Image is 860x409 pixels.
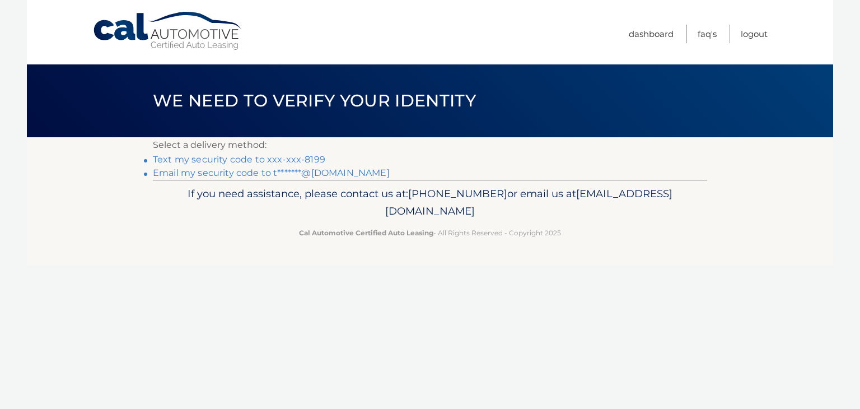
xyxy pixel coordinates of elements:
[698,25,717,43] a: FAQ's
[629,25,674,43] a: Dashboard
[741,25,768,43] a: Logout
[153,137,707,153] p: Select a delivery method:
[153,154,325,165] a: Text my security code to xxx-xxx-8199
[299,229,433,237] strong: Cal Automotive Certified Auto Leasing
[153,168,390,178] a: Email my security code to t*******@[DOMAIN_NAME]
[160,185,700,221] p: If you need assistance, please contact us at: or email us at
[92,11,244,51] a: Cal Automotive
[408,187,507,200] span: [PHONE_NUMBER]
[153,90,476,111] span: We need to verify your identity
[160,227,700,239] p: - All Rights Reserved - Copyright 2025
